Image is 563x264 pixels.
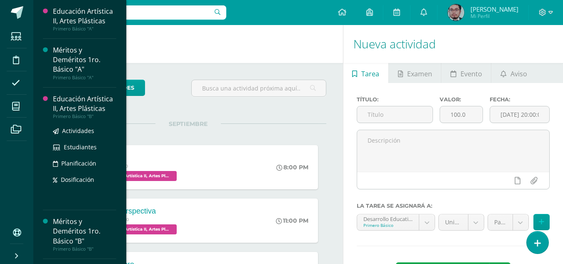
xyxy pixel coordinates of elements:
a: Actividades [53,126,116,136]
span: Parcial (0.0%) [494,214,506,230]
input: Puntos máximos [440,106,483,123]
a: Examen [389,63,441,83]
span: SEPTIEMBRE [155,120,221,128]
div: Primero Básico "B" [53,246,116,252]
input: Busca un usuario... [39,5,226,20]
span: Educación Artística II, Artes Plásticas 'A' [93,171,177,181]
span: Planificación [61,159,96,167]
div: Primero Básico "A" [53,26,116,32]
a: Planificación [53,158,116,168]
input: Fecha de entrega [490,106,549,123]
a: Dosificación [53,175,116,184]
label: Valor: [440,96,483,103]
span: Mi Perfil [470,13,518,20]
a: Unidad 4 [439,214,484,230]
span: Aviso [510,64,527,84]
div: Guia 3 perspectiva [93,207,179,216]
div: Desarrollo Educativo y Proyecto de Vida 'D' [363,214,413,222]
div: Méritos y Deméritos 1ro. Básico "A" [53,45,116,74]
a: Tarea [343,63,388,83]
div: Primero Básico "A" [53,75,116,80]
label: Fecha: [490,96,550,103]
h1: Nueva actividad [353,25,553,63]
a: Parcial (0.0%) [488,214,528,230]
span: Evento [460,64,482,84]
span: Unidad 4 [445,214,462,230]
span: Examen [407,64,432,84]
span: Actividades [62,127,94,135]
a: Educación Artística II, Artes PlásticasPrimero Básico "A" [53,7,116,32]
a: Méritos y Deméritos 1ro. Básico "A"Primero Básico "A" [53,45,116,80]
input: Título [357,106,433,123]
a: Desarrollo Educativo y Proyecto de Vida 'D'Primero Básico [357,214,435,230]
div: Primero Básico "B" [53,113,116,119]
div: Primero Básico [363,222,413,228]
span: Estudiantes [64,143,97,151]
input: Busca una actividad próxima aquí... [192,80,325,96]
a: Educación Artística II, Artes PlásticasPrimero Básico "B" [53,94,116,119]
div: Educación Artística II, Artes Plásticas [53,94,116,113]
a: Aviso [491,63,536,83]
span: Educación Artística II, Artes Plásticas 'D' [93,224,177,234]
span: Dosificación [61,176,94,184]
a: Evento [441,63,491,83]
span: [PERSON_NAME] [470,5,518,13]
label: Título: [357,96,433,103]
img: c79a8ee83a32926c67f9bb364e6b58c4.png [448,4,464,21]
label: La tarea se asignará a: [357,203,550,209]
h1: Actividades [43,25,333,63]
div: 11:00 PM [276,217,308,224]
a: Méritos y Deméritos 1ro. Básico "B"Primero Básico "B" [53,217,116,251]
div: Educación Artística II, Artes Plásticas [53,7,116,26]
span: Tarea [361,64,379,84]
div: Guia 2 [93,153,179,162]
div: 8:00 PM [276,163,308,171]
a: Estudiantes [53,142,116,152]
div: Méritos y Deméritos 1ro. Básico "B" [53,217,116,246]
